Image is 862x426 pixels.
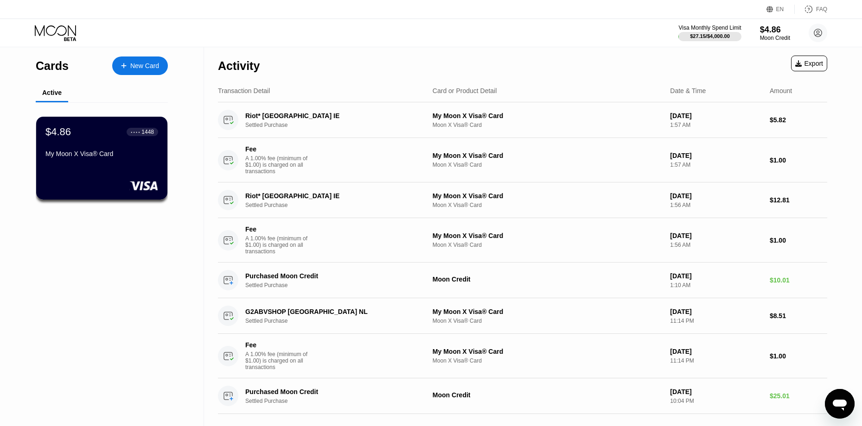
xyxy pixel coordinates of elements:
[112,56,168,75] div: New Card
[670,242,762,248] div: 1:56 AM
[670,357,762,364] div: 11:14 PM
[816,6,827,13] div: FAQ
[670,202,762,208] div: 1:56 AM
[218,298,827,334] div: G2ABVSHOP [GEOGRAPHIC_DATA] NLSettled PurchaseMy Moon X Visa® CardMoon X Visa® Card[DATE]11:14 PM...
[670,192,762,200] div: [DATE]
[433,348,663,355] div: My Moon X Visa® Card
[45,150,158,157] div: My Moon X Visa® Card
[433,232,663,239] div: My Moon X Visa® Card
[245,226,310,233] div: Fee
[770,392,827,400] div: $25.01
[36,117,167,200] div: $4.86● ● ● ●1448My Moon X Visa® Card
[245,308,419,315] div: G2ABVSHOP [GEOGRAPHIC_DATA] NL
[218,87,270,94] div: Transaction Detail
[770,87,792,94] div: Amount
[770,116,827,124] div: $5.82
[670,162,762,168] div: 1:57 AM
[433,242,663,248] div: Moon X Visa® Card
[770,237,827,244] div: $1.00
[770,157,827,164] div: $1.00
[670,112,762,119] div: [DATE]
[45,126,71,138] div: $4.86
[245,351,315,370] div: A 1.00% fee (minimum of $1.00) is charged on all transactions
[670,152,762,159] div: [DATE]
[433,318,663,324] div: Moon X Visa® Card
[776,6,784,13] div: EN
[130,62,159,70] div: New Card
[690,33,730,39] div: $27.15 / $4,000.00
[670,87,706,94] div: Date & Time
[433,308,663,315] div: My Moon X Visa® Card
[433,112,663,119] div: My Moon X Visa® Card
[770,352,827,360] div: $1.00
[795,60,823,67] div: Export
[36,59,69,73] div: Cards
[770,276,827,284] div: $10.01
[42,89,62,96] div: Active
[670,272,762,280] div: [DATE]
[245,202,432,208] div: Settled Purchase
[433,87,497,94] div: Card or Product Detail
[670,282,762,288] div: 1:10 AM
[791,56,827,71] div: Export
[678,25,741,31] div: Visa Monthly Spend Limit
[433,391,663,399] div: Moon Credit
[670,308,762,315] div: [DATE]
[433,152,663,159] div: My Moon X Visa® Card
[433,192,663,200] div: My Moon X Visa® Card
[433,122,663,128] div: Moon X Visa® Card
[218,218,827,263] div: FeeA 1.00% fee (minimum of $1.00) is charged on all transactionsMy Moon X Visa® CardMoon X Visa® ...
[245,398,432,404] div: Settled Purchase
[433,276,663,283] div: Moon Credit
[766,5,795,14] div: EN
[218,334,827,378] div: FeeA 1.00% fee (minimum of $1.00) is charged on all transactionsMy Moon X Visa® CardMoon X Visa® ...
[245,192,419,200] div: Riot* [GEOGRAPHIC_DATA] IE
[670,122,762,128] div: 1:57 AM
[795,5,827,14] div: FAQ
[670,398,762,404] div: 10:04 PM
[218,182,827,218] div: Riot* [GEOGRAPHIC_DATA] IESettled PurchaseMy Moon X Visa® CardMoon X Visa® Card[DATE]1:56 AM$12.81
[825,389,855,419] iframe: Buton lansare fereastră mesagerie
[760,25,790,41] div: $4.86Moon Credit
[770,312,827,319] div: $8.51
[760,25,790,35] div: $4.86
[770,196,827,204] div: $12.81
[218,378,827,414] div: Purchased Moon CreditSettled PurchaseMoon Credit[DATE]10:04 PM$25.01
[433,202,663,208] div: Moon X Visa® Card
[245,272,419,280] div: Purchased Moon Credit
[218,263,827,298] div: Purchased Moon CreditSettled PurchaseMoon Credit[DATE]1:10 AM$10.01
[670,348,762,355] div: [DATE]
[245,122,432,128] div: Settled Purchase
[670,232,762,239] div: [DATE]
[245,282,432,288] div: Settled Purchase
[433,162,663,168] div: Moon X Visa® Card
[245,388,419,395] div: Purchased Moon Credit
[245,112,419,119] div: Riot* [GEOGRAPHIC_DATA] IE
[245,318,432,324] div: Settled Purchase
[218,102,827,138] div: Riot* [GEOGRAPHIC_DATA] IESettled PurchaseMy Moon X Visa® CardMoon X Visa® Card[DATE]1:57 AM$5.82
[245,155,315,175] div: A 1.00% fee (minimum of $1.00) is charged on all transactions
[670,388,762,395] div: [DATE]
[670,318,762,324] div: 11:14 PM
[245,235,315,255] div: A 1.00% fee (minimum of $1.00) is charged on all transactions
[678,25,741,41] div: Visa Monthly Spend Limit$27.15/$4,000.00
[245,145,310,153] div: Fee
[218,59,260,73] div: Activity
[245,341,310,349] div: Fee
[131,131,140,133] div: ● ● ● ●
[141,129,154,135] div: 1448
[218,138,827,182] div: FeeA 1.00% fee (minimum of $1.00) is charged on all transactionsMy Moon X Visa® CardMoon X Visa® ...
[760,35,790,41] div: Moon Credit
[433,357,663,364] div: Moon X Visa® Card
